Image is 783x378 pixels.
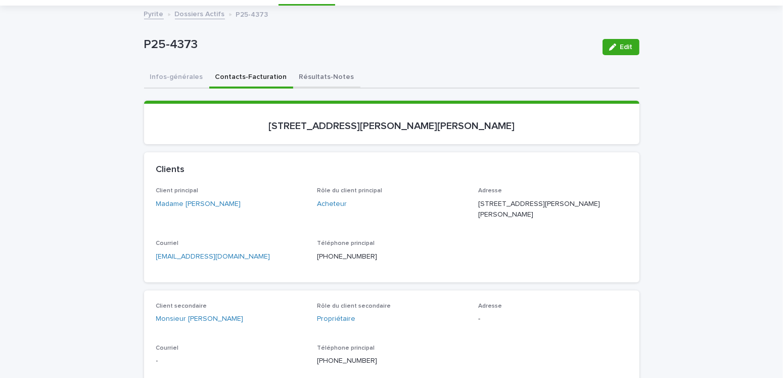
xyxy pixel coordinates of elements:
[175,8,225,19] a: Dossiers Actifs
[156,120,627,132] p: [STREET_ADDRESS][PERSON_NAME][PERSON_NAME]
[603,39,639,55] button: Edit
[317,188,382,194] span: Rôle du client principal
[317,345,375,351] span: Téléphone principal
[156,356,305,366] p: -
[156,253,270,260] a: [EMAIL_ADDRESS][DOMAIN_NAME]
[156,164,185,176] h2: Clients
[317,251,466,262] p: [PHONE_NUMBER]
[209,67,293,89] button: Contacts-Facturation
[478,314,627,324] p: -
[156,303,207,309] span: Client secondaire
[144,37,594,52] p: P25-4373
[317,199,347,209] a: Acheteur
[620,44,633,51] span: Edit
[156,314,244,324] a: Monsieur [PERSON_NAME]
[156,188,199,194] span: Client principal
[156,345,179,351] span: Courriel
[317,303,391,309] span: Rôle du client secondaire
[156,199,241,209] a: Madame [PERSON_NAME]
[317,314,355,324] a: Propriétaire
[478,199,627,220] p: [STREET_ADDRESS][PERSON_NAME][PERSON_NAME]
[156,240,179,246] span: Courriel
[144,8,164,19] a: Pyrite
[478,188,502,194] span: Adresse
[478,303,502,309] span: Adresse
[317,240,375,246] span: Téléphone principal
[236,8,268,19] p: P25-4373
[317,356,466,366] p: [PHONE_NUMBER]
[293,67,360,89] button: Résultats-Notes
[144,67,209,89] button: Infos-générales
